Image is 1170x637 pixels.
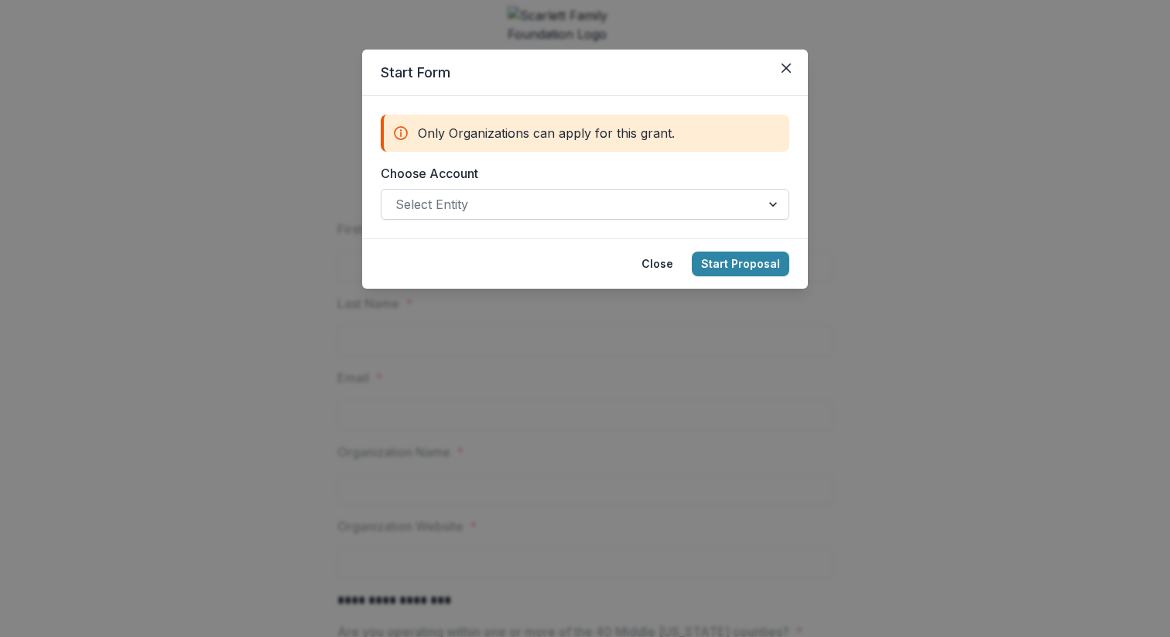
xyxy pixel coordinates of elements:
[774,56,799,80] button: Close
[381,164,780,183] label: Choose Account
[632,252,682,276] button: Close
[692,252,789,276] button: Start Proposal
[362,50,808,96] header: Start Form
[381,115,789,152] div: Only Organizations can apply for this grant.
